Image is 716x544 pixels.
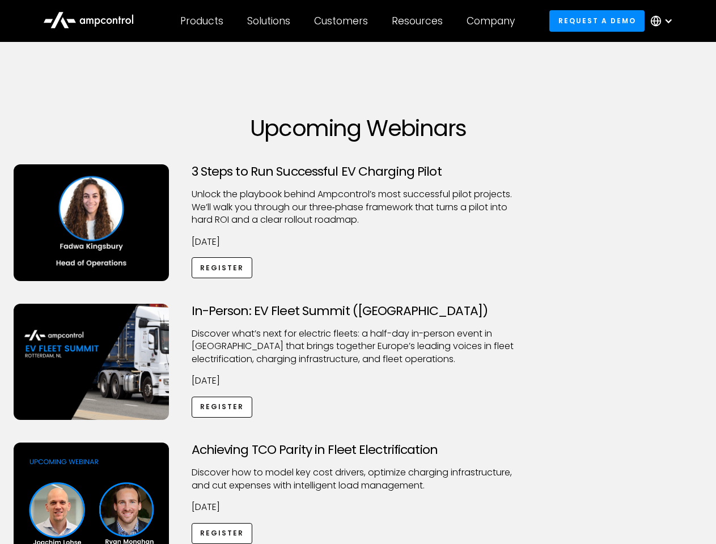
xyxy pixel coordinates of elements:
h1: Upcoming Webinars [14,114,703,142]
div: Solutions [247,15,290,27]
h3: 3 Steps to Run Successful EV Charging Pilot [192,164,525,179]
a: Register [192,523,253,544]
p: [DATE] [192,236,525,248]
p: Unlock the playbook behind Ampcontrol’s most successful pilot projects. We’ll walk you through ou... [192,188,525,226]
div: Resources [392,15,443,27]
div: Customers [314,15,368,27]
p: [DATE] [192,501,525,513]
a: Register [192,257,253,278]
div: Company [467,15,515,27]
p: [DATE] [192,375,525,387]
p: Discover how to model key cost drivers, optimize charging infrastructure, and cut expenses with i... [192,466,525,492]
a: Request a demo [549,10,645,31]
p: ​Discover what’s next for electric fleets: a half-day in-person event in [GEOGRAPHIC_DATA] that b... [192,328,525,365]
a: Register [192,397,253,418]
div: Products [180,15,223,27]
h3: In-Person: EV Fleet Summit ([GEOGRAPHIC_DATA]) [192,304,525,318]
h3: Achieving TCO Parity in Fleet Electrification [192,443,525,457]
